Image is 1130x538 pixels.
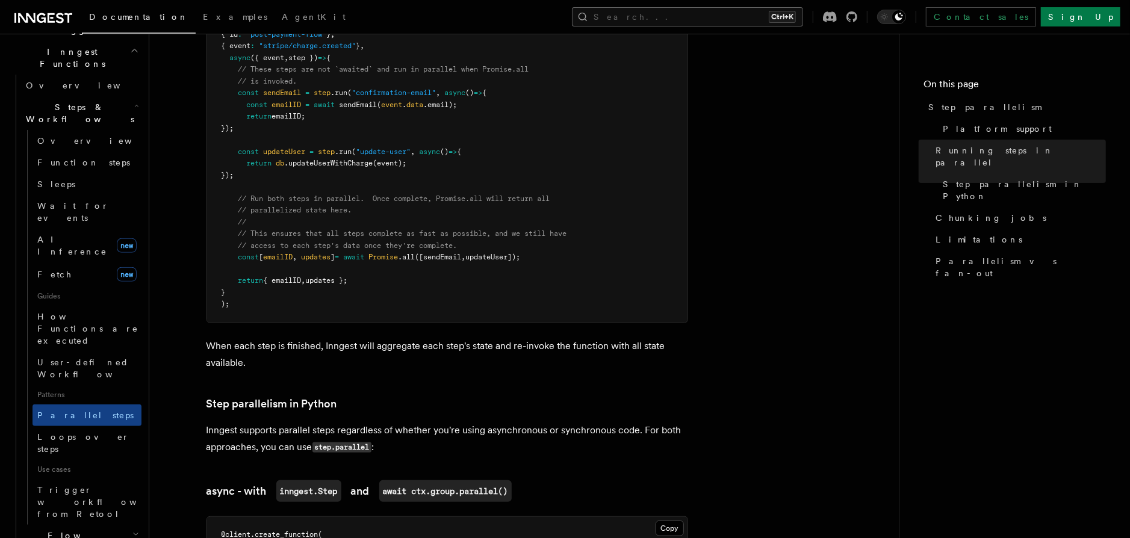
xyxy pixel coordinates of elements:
[285,54,289,62] span: ,
[931,207,1106,229] a: Chunking jobs
[26,81,150,90] span: Overview
[466,88,474,97] span: ()
[318,54,327,62] span: =>
[238,206,352,214] span: // parallelized state here.
[276,159,285,167] span: db
[466,253,521,261] span: updateUser]);
[206,422,688,456] p: Inngest supports parallel steps regardless of whether you're using asynchronous or synchronous co...
[238,194,550,203] span: // Run both steps in parallel. Once complete, Promise.all will return all
[938,118,1106,140] a: Platform support
[327,54,331,62] span: {
[238,229,567,238] span: // This ensures that all steps complete as fast as possible, and we still have
[33,130,141,152] a: Overview
[931,140,1106,173] a: Running steps in parallel
[302,276,306,285] span: ,
[769,11,796,23] kbd: Ctrl+K
[314,100,335,109] span: await
[331,88,348,97] span: .run
[369,253,399,261] span: Promise
[474,88,483,97] span: =>
[936,144,1106,169] span: Running steps in parallel
[21,96,141,130] button: Steps & Workflows
[936,233,1022,246] span: Limitations
[356,42,361,50] span: }
[411,147,415,156] span: ,
[415,253,462,261] span: ([sendEmail
[37,179,75,189] span: Sleeps
[251,42,255,50] span: :
[203,12,267,22] span: Examples
[424,100,458,109] span: .email);
[37,270,72,279] span: Fetch
[37,136,161,146] span: Overview
[327,30,331,39] span: }
[938,173,1106,207] a: Step parallelism in Python
[222,42,251,50] span: { event
[943,178,1106,202] span: Step parallelism in Python
[928,101,1041,113] span: Step parallelism
[289,54,318,62] span: step })
[238,241,458,250] span: // access to each step's data once they're complete.
[33,286,141,306] span: Guides
[264,276,302,285] span: { emailID
[37,235,107,256] span: AI Inference
[285,159,373,167] span: .updateUserWithCharge
[348,88,352,97] span: (
[33,351,141,385] a: User-defined Workflows
[361,42,365,50] span: ,
[238,218,247,226] span: //
[37,357,146,379] span: User-defined Workflows
[318,147,335,156] span: step
[37,312,138,345] span: How Functions are executed
[33,152,141,173] a: Function steps
[206,480,512,502] a: async - withinngest.Stepandawait ctx.group.parallel()
[33,229,141,262] a: AI Inferencenew
[483,88,487,97] span: {
[264,88,302,97] span: sendEmail
[399,253,415,261] span: .all
[276,480,341,502] code: inngest.Step
[356,147,411,156] span: "update-user"
[924,77,1106,96] h4: On this page
[379,480,512,502] code: await ctx.group.parallel()
[259,42,356,50] span: "stripe/charge.created"
[33,173,141,195] a: Sleeps
[82,4,196,34] a: Documentation
[238,147,259,156] span: const
[37,158,130,167] span: Function steps
[302,253,331,261] span: updates
[247,100,268,109] span: const
[37,485,170,519] span: Trigger workflows from Retool
[222,30,238,39] span: { id
[264,147,306,156] span: updateUser
[656,521,684,536] button: Copy
[196,4,275,32] a: Examples
[33,404,141,426] a: Parallel steps
[238,276,264,285] span: return
[33,460,141,479] span: Use cases
[10,46,130,70] span: Inngest Functions
[331,253,335,261] span: ]
[312,442,371,453] code: step.parallel
[407,100,424,109] span: data
[936,212,1046,224] span: Chunking jobs
[33,262,141,286] a: Fetchnew
[222,300,230,308] span: );
[420,147,441,156] span: async
[936,255,1106,279] span: Parallelism vs fan-out
[931,250,1106,284] a: Parallelism vs fan-out
[344,253,365,261] span: await
[206,395,337,412] a: Step parallelism in Python
[926,7,1036,26] a: Contact sales
[403,100,407,109] span: .
[943,123,1052,135] span: Platform support
[272,112,306,120] span: emailID;
[1041,7,1120,26] a: Sign Up
[21,130,141,525] div: Steps & Workflows
[352,147,356,156] span: (
[247,112,272,120] span: return
[33,479,141,525] a: Trigger workflows from Retool
[251,54,285,62] span: ({ event
[382,100,403,109] span: event
[222,124,234,132] span: });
